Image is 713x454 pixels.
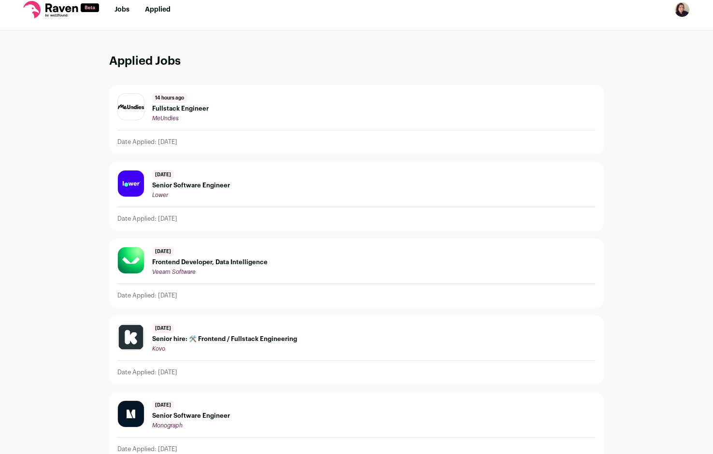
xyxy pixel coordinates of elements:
[110,239,603,307] a: [DATE] Frontend Developer, Data Intelligence Veeam Software Date Applied: [DATE]
[118,401,144,427] img: ac81158fb27b3390a20e16d00387617213fd5531d9b63a0bcb112d12a05c3b8f.jpg
[117,138,177,146] p: Date Applied: [DATE]
[114,6,129,13] a: Jobs
[117,215,177,223] p: Date Applied: [DATE]
[152,412,230,420] span: Senior Software Engineer
[152,258,268,266] span: Frontend Developer, Data Intelligence
[118,324,144,350] img: 2ad9f4c8ca4c1a33ea621a530fadf8b4a9578933bd7183b54a7ba8e0f0a58ef6.jpg
[152,170,174,180] span: [DATE]
[118,247,144,273] img: b9e04663b3cf0aa800eb9afa7452f7d2d1a05f8d644c0ecc7ddea17e73b65ca8.jpg
[152,115,179,121] span: MeUndies
[152,182,230,189] span: Senior Software Engineer
[152,335,297,343] span: Senior hire: 🛠️ Frontend / Fullstack Engineering
[110,316,603,384] a: [DATE] Senior hire: 🛠️ Frontend / Fullstack Engineering Kovo Date Applied: [DATE]
[109,54,604,70] h1: Applied Jobs
[152,93,187,103] span: 14 hours ago
[152,400,174,410] span: [DATE]
[674,2,690,17] button: Open dropdown
[117,292,177,299] p: Date Applied: [DATE]
[152,192,168,198] span: Lower
[145,6,171,13] a: Applied
[152,247,174,256] span: [DATE]
[152,269,196,275] span: Veeam Software
[152,105,209,113] span: Fullstack Engineer
[117,445,177,453] p: Date Applied: [DATE]
[152,346,165,352] span: Kovo
[110,162,603,230] a: [DATE] Senior Software Engineer Lower Date Applied: [DATE]
[152,324,174,333] span: [DATE]
[110,85,603,154] a: 14 hours ago Fullstack Engineer MeUndies Date Applied: [DATE]
[117,369,177,376] p: Date Applied: [DATE]
[118,104,144,109] img: db613a41304d49e74797da3f70bc526f03b9337d6e468eaf32274096f3fcbf2b.png
[674,2,690,17] img: 15926154-medium_jpg
[152,423,183,428] span: Monograph
[118,170,144,197] img: df9cfc154812dda8474a7fd9c0382e902b550429ae26fd0cea92bd41af38879b.jpg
